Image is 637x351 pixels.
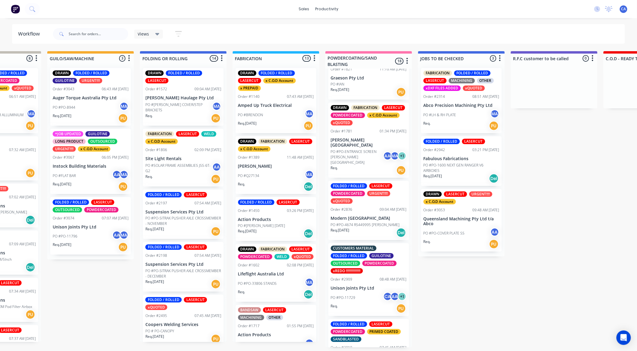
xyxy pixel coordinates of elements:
div: 07:45 AM [DATE] [380,345,407,350]
p: Req. [DATE] [331,87,350,92]
div: Order #1389 [238,155,260,160]
div: xQUOTED [292,254,314,259]
div: Order #2314 [424,94,445,99]
div: PU [211,334,221,344]
div: Del [304,229,313,238]
div: Order #2909 [331,277,353,282]
div: FOLDED / ROLLED [331,183,367,189]
div: FOLDED / ROLLED [145,192,182,197]
div: MA [305,339,314,348]
p: PO #PO-1600 NEXT GEN RANGER V6 AIRBOXES [424,163,499,173]
p: Suspension Services Pty Ltd [145,210,221,215]
div: FOLDED / ROLLED [73,70,110,76]
div: LASERCUT [184,244,207,250]
p: Req. [DATE] [145,226,164,232]
div: LONG PRODUCT [53,139,86,144]
div: PU [211,227,221,236]
p: Fabulous Fabrications [424,156,499,161]
p: PO # PO-CANOPY [145,328,174,334]
div: Order #1781 [331,129,353,134]
div: PU [118,242,128,252]
p: PO #PO-33806 STANDS [238,281,277,286]
div: AA [383,151,392,160]
p: PO #IAN [331,82,345,87]
div: FABRICATION [259,139,287,144]
div: FOLDED / ROLLED [424,139,460,144]
div: OUTSOURCED [88,139,117,144]
p: Graeson Pty Ltd [331,76,407,81]
div: MA [305,109,314,118]
div: Order #3043 [53,86,74,92]
div: x C.O.D Account [367,113,400,118]
div: 09:04 AM [DATE] [380,207,407,212]
div: DRAWN [424,191,442,197]
div: URGENT!!!! [79,78,102,83]
div: Order #2198 [145,253,167,258]
div: AA [390,292,399,301]
div: DRAWN [53,70,71,76]
div: Del [304,290,313,299]
p: Lifeflight Australia Ltd [238,272,314,277]
div: DRAWN [331,105,349,110]
p: Req. [145,113,153,119]
div: 09:48 AM [DATE] [473,207,499,213]
div: BANDSAW [238,307,261,313]
div: PU [489,239,499,249]
p: PO #Q27134 [238,173,259,179]
div: FABRICATION [351,105,380,110]
p: Req. [DATE] [145,279,164,284]
div: MA [305,170,314,179]
div: MACHINING [449,78,475,83]
p: Req. [145,174,153,179]
div: xREDO !!!!!!!!!!!!!!!! [331,268,363,274]
div: DRAWN [145,70,164,76]
div: PU [26,310,35,319]
div: MA [305,278,314,287]
div: 07:54 AM [DATE] [194,253,221,258]
p: Req. [331,303,338,309]
div: x C.O.D Account [238,146,271,152]
div: Order #1621 [331,67,353,72]
p: Req. [DATE] [238,228,257,234]
div: 09:04 AM [DATE] [194,86,221,92]
div: productivity [312,5,341,14]
div: LASERCUT [444,191,467,197]
div: PRIMED COATED [367,329,401,334]
div: PU [26,168,35,178]
div: xQUOTED [463,85,485,91]
p: [PERSON_NAME] Haulage Pty Ltd [145,95,221,101]
div: LASERCUT [238,78,261,83]
div: DRAWN [238,247,256,252]
div: x PREPAID [238,85,261,91]
div: MA [120,231,129,240]
div: *JOB UPDATEDGUILOTINELONG PRODUCTOUTSOURCEDURGENT!!!!x C.O.D AccountOrder #306706:05 PM [DATE]Ins... [50,129,131,194]
div: DRAWNFOLDED / ROLLEDGUILOTINEURGENT!!!!Order #304306:43 AM [DATE]Auger Torque Australia Pty LtdPO... [50,68,131,126]
div: FABRICATION [145,131,174,137]
p: Req. [DATE] [53,113,71,119]
div: + 1 [398,151,407,160]
p: Abco Precision Machining Pty Ltd [424,103,499,108]
div: Order #2197 [145,200,167,206]
div: Open Intercom Messenger [617,331,631,345]
div: POWDERCOATED [362,261,397,266]
div: LASERCUT [277,200,300,205]
p: PO #PO-COVER PLATE SS [424,231,465,236]
div: FOLDED / ROLLED [145,297,182,303]
div: LASERCUT [91,200,114,205]
div: CUSTOMERS MATERIAL [331,246,377,251]
div: PU [211,279,221,289]
div: Order #2836 [331,207,353,212]
p: Req. [DATE] [145,334,164,339]
div: LASERCUT [145,78,169,83]
div: URGENT!!!! [367,191,390,196]
div: FOLDED / ROLLED [454,70,491,76]
div: xQUOTED [331,198,353,204]
div: x C.O.D Account [78,146,110,152]
p: Amped Up Truck Electrical [238,103,314,108]
div: Order #162111:10 AM [DATE]Graeson Pty LtdPO #IANReq.[DATE]PU [328,48,409,100]
div: DRAWNLASERCUTURGENT!!!!x C.O.D AccountOrder #305309:48 AM [DATE]Queensland Machining Pty Ltd t/a ... [421,189,502,252]
div: LASERCUT [369,321,393,327]
p: Action Products [238,332,314,337]
div: 07:09 AM [DATE] [9,241,36,247]
p: Req. [238,289,245,295]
